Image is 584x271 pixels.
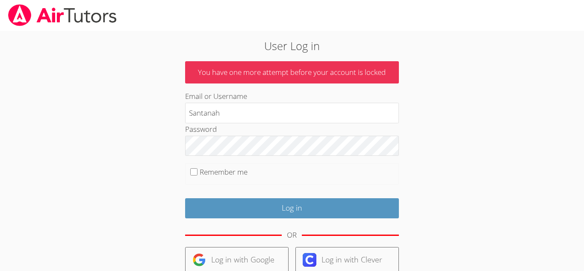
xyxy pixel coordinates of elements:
img: clever-logo-6eab21bc6e7a338710f1a6ff85c0baf02591cd810cc4098c63d3a4b26e2feb20.svg [303,253,316,267]
label: Email or Username [185,91,247,101]
img: airtutors_banner-c4298cdbf04f3fff15de1276eac7730deb9818008684d7c2e4769d2f7ddbe033.png [7,4,118,26]
p: You have one more attempt before your account is locked [185,61,399,84]
label: Password [185,124,217,134]
div: OR [287,229,297,241]
h2: User Log in [134,38,450,54]
label: Remember me [200,167,248,177]
img: google-logo-50288ca7cdecda66e5e0955fdab243c47b7ad437acaf1139b6f446037453330a.svg [192,253,206,267]
input: Log in [185,198,399,218]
